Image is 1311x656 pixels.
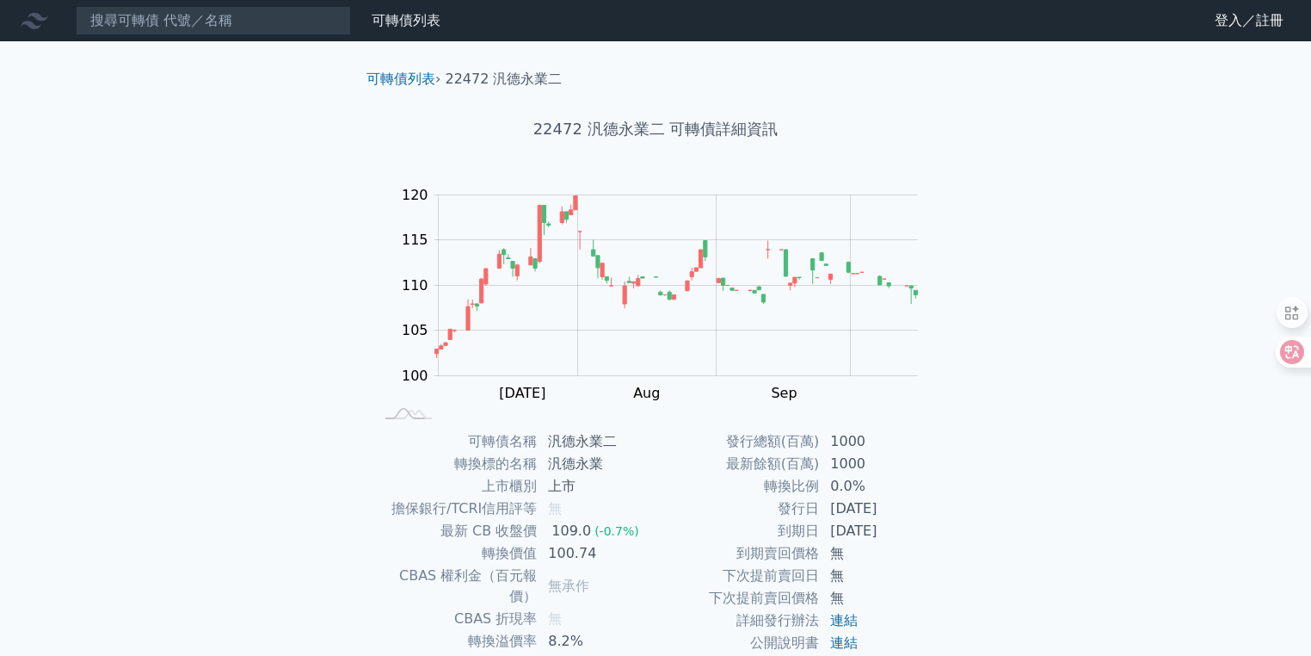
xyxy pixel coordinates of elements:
td: [DATE] [820,498,938,520]
tspan: Aug [633,385,660,401]
td: 上市櫃別 [373,475,538,498]
td: 轉換比例 [655,475,820,498]
td: CBAS 權利金（百元報價） [373,565,538,608]
span: 無承作 [548,578,589,594]
td: 轉換標的名稱 [373,453,538,475]
td: 到期日 [655,520,820,542]
g: Chart [393,187,944,401]
td: 下次提前賣回日 [655,565,820,587]
a: 可轉債列表 [372,12,440,28]
a: 連結 [830,612,858,628]
a: 可轉債列表 [366,71,435,87]
tspan: 115 [402,232,428,248]
td: 無 [820,587,938,610]
td: 到期賣回價格 [655,542,820,565]
td: 8.2% [538,630,655,653]
td: 汎德永業二 [538,430,655,453]
td: 1000 [820,453,938,475]
a: 登入／註冊 [1201,7,1297,34]
td: 可轉債名稱 [373,430,538,453]
tspan: 120 [402,187,428,203]
td: 汎德永業 [538,453,655,475]
td: 無 [820,542,938,565]
span: 無 [548,500,562,517]
td: 下次提前賣回價格 [655,587,820,610]
td: 詳細發行辦法 [655,610,820,632]
tspan: Sep [771,385,797,401]
td: 公開說明書 [655,632,820,654]
td: 100.74 [538,542,655,565]
input: 搜尋可轉債 代號／名稱 [76,6,351,35]
tspan: 105 [402,322,428,338]
div: 109.0 [548,521,594,542]
span: 無 [548,610,562,627]
td: 1000 [820,430,938,453]
h1: 22472 汎德永業二 可轉債詳細資訊 [353,117,958,141]
td: 無 [820,565,938,587]
span: (-0.7%) [594,524,639,538]
a: 連結 [830,634,858,651]
tspan: 100 [402,368,428,384]
tspan: 110 [402,277,428,294]
td: [DATE] [820,520,938,542]
td: 發行總額(百萬) [655,430,820,453]
td: 最新 CB 收盤價 [373,520,538,542]
td: 0.0% [820,475,938,498]
td: 轉換溢價率 [373,630,538,653]
li: 22472 汎德永業二 [446,69,563,90]
td: 擔保銀行/TCRI信用評等 [373,498,538,520]
tspan: [DATE] [499,385,545,401]
td: 上市 [538,475,655,498]
td: 最新餘額(百萬) [655,453,820,475]
td: 轉換價值 [373,542,538,565]
li: › [366,69,440,90]
td: CBAS 折現率 [373,608,538,630]
td: 發行日 [655,498,820,520]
